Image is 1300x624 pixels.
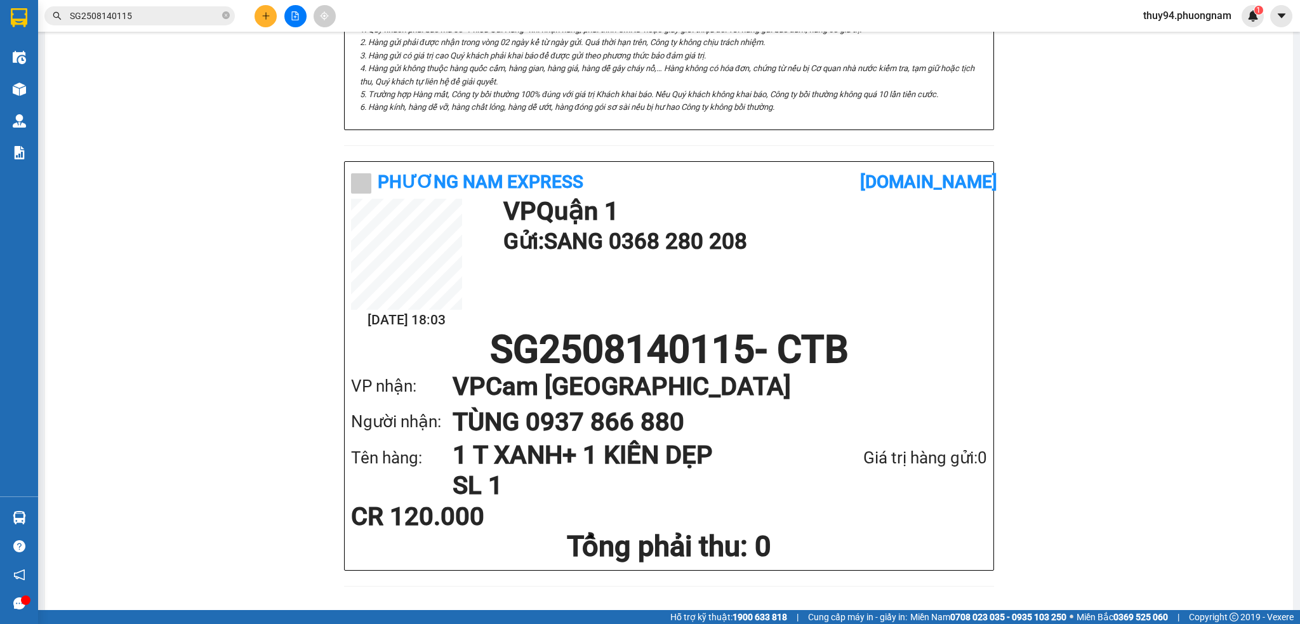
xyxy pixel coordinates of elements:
[314,5,336,27] button: aim
[284,5,307,27] button: file-add
[360,11,978,114] div: Quy định nhận/gửi hàng :
[453,404,962,440] h1: TÙNG 0937 866 880
[670,610,787,624] span: Hỗ trợ kỹ thuật:
[13,114,26,128] img: warehouse-icon
[351,504,561,529] div: CR 120.000
[70,9,220,23] input: Tìm tên, số ĐT hoặc mã đơn
[351,310,462,331] h2: [DATE] 18:03
[796,445,987,471] div: Giá trị hàng gửi: 0
[1247,10,1259,22] img: icon-new-feature
[13,597,25,609] span: message
[1256,6,1261,15] span: 1
[910,610,1066,624] span: Miền Nam
[13,540,25,552] span: question-circle
[1254,6,1263,15] sup: 1
[1113,612,1168,622] strong: 0369 525 060
[503,224,981,259] h1: Gửi: SANG 0368 280 208
[453,369,962,404] h1: VP Cam [GEOGRAPHIC_DATA]
[262,11,270,20] span: plus
[950,612,1066,622] strong: 0708 023 035 - 0935 103 250
[1077,610,1168,624] span: Miền Bắc
[378,171,583,192] b: Phương Nam Express
[351,373,453,399] div: VP nhận:
[503,199,981,224] h1: VP Quận 1
[13,511,26,524] img: warehouse-icon
[360,63,974,86] i: 4. Hàng gửi không thuộc hàng quốc cấm, hàng gian, hàng giả, hàng dễ gây cháy nổ,… Hàng không có h...
[453,470,796,501] h1: SL 1
[1230,613,1238,621] span: copyright
[13,146,26,159] img: solution-icon
[453,440,796,470] h1: 1 T XANH+ 1 KIÊN DẸP
[360,37,765,47] i: 2. Hàng gửi phải được nhận trong vòng 02 ngày kể từ ngày gửi. Quá thời hạn trên, Công ty không ch...
[11,8,27,27] img: logo-vxr
[1276,10,1287,22] span: caret-down
[351,331,987,369] h1: SG2508140115 - CTB
[53,11,62,20] span: search
[1133,8,1242,23] span: thuy94.phuongnam
[360,25,861,34] i: 1. Quý khách phải báo mã số “Phiếu Gửi Hàng” khi nhận hàng, phải trình CMND hoặc giấy giới thiệu ...
[808,610,907,624] span: Cung cấp máy in - giấy in:
[320,11,329,20] span: aim
[360,102,774,112] i: 6. Hàng kính, hàng dễ vỡ, hàng chất lỏng, hàng dễ ướt, hàng đóng gói sơ sài nếu bị hư hao Công ty...
[733,612,787,622] strong: 1900 633 818
[13,83,26,96] img: warehouse-icon
[1177,610,1179,624] span: |
[255,5,277,27] button: plus
[222,10,230,22] span: close-circle
[291,11,300,20] span: file-add
[13,51,26,64] img: warehouse-icon
[1270,5,1292,27] button: caret-down
[797,610,799,624] span: |
[222,11,230,19] span: close-circle
[13,569,25,581] span: notification
[360,51,706,60] i: 3. Hàng gửi có giá trị cao Quý khách phải khai báo để được gửi theo phương thức bảo đảm giá trị.
[351,409,453,435] div: Người nhận:
[351,445,453,471] div: Tên hàng:
[860,171,997,192] b: [DOMAIN_NAME]
[351,529,987,564] h1: Tổng phải thu: 0
[1070,614,1073,620] span: ⚪️
[360,90,938,99] i: 5. Trường hợp Hàng mất, Công ty bồi thường 100% đúng với giá trị Khách khai báo. Nếu Quý khách kh...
